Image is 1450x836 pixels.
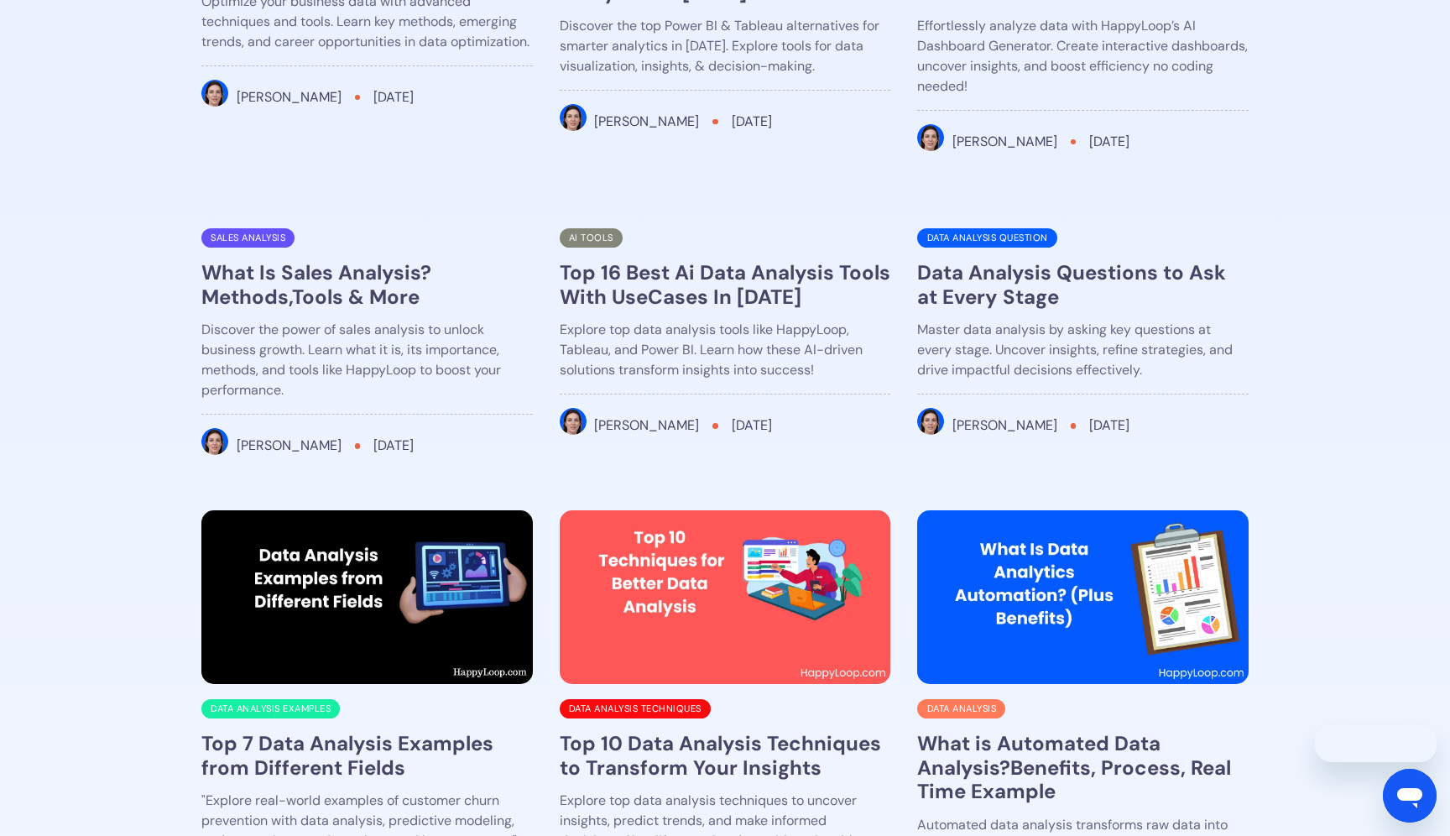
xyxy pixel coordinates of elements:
[1089,415,1129,436] div: [DATE]
[237,436,342,456] div: [PERSON_NAME]
[201,320,533,400] p: Discover the power of sales analysis to unlock business growth. Learn what it is, its importance,...
[560,320,891,380] p: Explore top data analysis tools like HappyLoop, Tableau, and Power BI. Learn how these AI-driven ...
[560,228,623,248] div: Ai Tools
[560,510,891,684] img: Data Analysis Techniques
[594,415,699,436] div: [PERSON_NAME]
[201,699,340,718] div: Data Analysis Examples
[594,112,699,132] div: [PERSON_NAME]
[917,408,944,435] img: Ariana J.
[952,415,1057,436] div: [PERSON_NAME]
[237,87,342,107] div: [PERSON_NAME]
[201,510,533,684] img: Data Analysis Examples
[201,248,533,483] a: What Is Sales Analysis? Methods,Tools & MoreDiscover the power of sales analysis to unlock busine...
[201,228,295,248] div: Sales Analysis
[201,428,228,455] img: Ariana J.
[917,732,1249,804] h3: What is Automated Data Analysis?Benefits, Process, Real Time Example
[917,124,944,151] img: Ariana J.
[732,415,772,436] div: [DATE]
[201,261,533,310] h3: What Is Sales Analysis? Methods,Tools & More
[201,732,533,781] h3: Top 7 Data Analysis Examples from Different Fields
[560,104,587,131] img: Ariana J.
[560,699,711,718] div: Data Analysis Techniques
[373,436,414,456] div: [DATE]
[560,16,891,76] p: Discover the top Power BI & Tableau alternatives for smarter analytics in [DATE]. Explore tools f...
[917,248,1249,463] a: Data Analysis Questions to Ask at Every StageMaster data analysis by asking key questions at ever...
[917,16,1249,97] p: Effortlessly analyze data with HappyLoop’s AI Dashboard Generator. Create interactive dashboards,...
[1089,132,1129,152] div: [DATE]
[560,408,587,435] img: Ariana J.
[1315,725,1437,762] iframe: Message from company
[1383,769,1437,823] iframe: Button to launch messaging window
[952,132,1057,152] div: [PERSON_NAME]
[917,228,1056,248] div: Data Analysis Question
[560,261,891,310] h3: Top 16 Best Ai Data Analysis Tools With UseCases In [DATE]
[732,112,772,132] div: [DATE]
[917,699,1005,718] div: Data Analysis
[201,80,228,107] img: Ariana J.
[917,320,1249,380] p: Master data analysis by asking key questions at every stage. Uncover insights, refine strategies,...
[560,732,891,781] h3: Top 10 Data Analysis Techniques to Transform Your Insights
[373,87,414,107] div: [DATE]
[917,261,1249,310] h3: Data Analysis Questions to Ask at Every Stage
[560,248,891,463] a: Top 16 Best Ai Data Analysis Tools With UseCases In [DATE]Explore top data analysis tools like Ha...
